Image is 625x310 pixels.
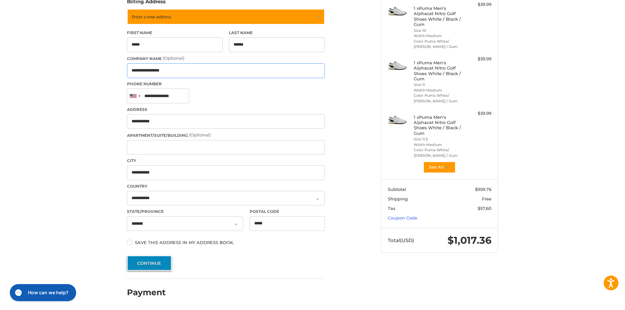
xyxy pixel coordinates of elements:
label: Company Name [127,55,325,62]
li: Color Puma White/ [PERSON_NAME] / Gum [414,93,464,104]
span: Subtotal [388,187,406,192]
span: $1,017.36 [448,234,491,246]
small: (Optional) [189,132,211,137]
label: Postal Code [250,209,325,215]
label: Apartment/Suite/Building [127,132,325,138]
label: State/Province [127,209,243,215]
button: Continue [127,256,172,271]
li: Size 11.5 [414,136,464,142]
div: $39.99 [466,110,491,117]
div: $39.99 [466,1,491,8]
label: Country [127,183,325,189]
label: Save this address in my address book. [127,240,325,245]
span: $959.76 [475,187,491,192]
span: Free [482,196,491,201]
li: Color Puma White/ [PERSON_NAME] / Gum [414,39,464,50]
h4: 1 x Puma Men's Alphacat Nitro Golf Shoes White / Black / Gum [414,114,464,136]
span: $57.60 [478,206,491,211]
li: Width Medium [414,33,464,39]
label: Phone Number [127,81,325,87]
li: Width Medium [414,88,464,93]
a: Coupon Code [388,215,417,220]
label: Last Name [229,30,325,36]
h4: 1 x Puma Men's Alphacat Nitro Golf Shoes White / Black / Gum [414,6,464,27]
span: Tax [388,206,395,211]
span: Total (USD) [388,237,414,243]
span: Enter a new address [132,14,171,20]
button: See All [423,161,456,173]
li: Color Puma White/ [PERSON_NAME] / Gum [414,147,464,158]
label: City [127,158,325,164]
h4: 1 x Puma Men's Alphacat Nitro Golf Shoes White / Black / Gum [414,60,464,81]
small: (Optional) [163,55,184,61]
div: United States: +1 [127,89,142,103]
iframe: Gorgias live chat messenger [7,282,78,303]
label: First Name [127,30,223,36]
label: Address [127,107,325,113]
div: $39.99 [466,56,491,62]
a: Enter or select a different address [127,9,325,25]
span: Shipping [388,196,408,201]
li: Width Medium [414,142,464,148]
li: Size 10 [414,28,464,33]
li: Size 11 [414,82,464,88]
h2: Payment [127,287,166,298]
